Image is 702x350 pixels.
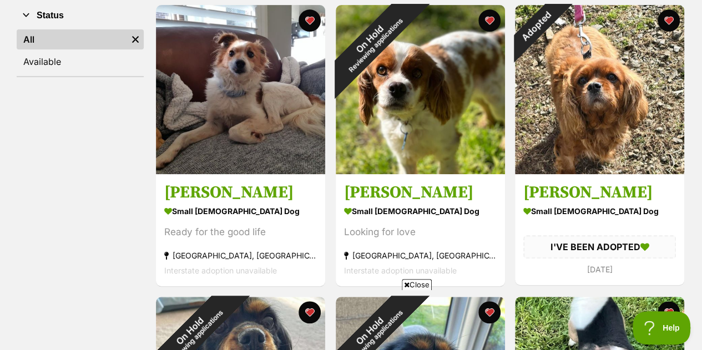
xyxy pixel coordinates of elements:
div: small [DEMOGRAPHIC_DATA] Dog [523,203,676,219]
img: Maggie-Lee [336,5,505,174]
h3: [PERSON_NAME] [164,182,317,203]
div: small [DEMOGRAPHIC_DATA] Dog [344,203,497,219]
a: Adopted [515,165,684,176]
a: [PERSON_NAME] small [DEMOGRAPHIC_DATA] Dog Ready for the good life [GEOGRAPHIC_DATA], [GEOGRAPHIC... [156,174,325,286]
button: favourite [658,301,680,323]
img: Basil Silvanus [156,5,325,174]
div: Looking for love [344,225,497,240]
span: Close [402,279,432,290]
div: Ready for the good life [164,225,317,240]
img: Meg [515,5,684,174]
span: Reviewing applications [347,17,405,74]
div: small [DEMOGRAPHIC_DATA] Dog [164,203,317,219]
h3: [PERSON_NAME] [344,182,497,203]
h3: [PERSON_NAME] [523,182,676,203]
a: Available [17,52,144,72]
iframe: Advertisement [149,295,553,344]
div: [GEOGRAPHIC_DATA], [GEOGRAPHIC_DATA] [164,248,317,263]
iframe: Help Scout Beacon - Open [633,311,691,344]
button: favourite [658,9,680,32]
span: Interstate adoption unavailable [344,266,457,275]
div: [DATE] [523,262,676,277]
button: favourite [478,9,500,32]
a: [PERSON_NAME] small [DEMOGRAPHIC_DATA] Dog Looking for love [GEOGRAPHIC_DATA], [GEOGRAPHIC_DATA] ... [336,174,505,286]
button: favourite [299,9,321,32]
a: On HoldReviewing applications [336,165,505,176]
span: Interstate adoption unavailable [164,266,277,275]
a: Remove filter [127,29,144,49]
a: All [17,29,127,49]
button: Status [17,8,144,23]
div: [GEOGRAPHIC_DATA], [GEOGRAPHIC_DATA] [344,248,497,263]
a: [PERSON_NAME] small [DEMOGRAPHIC_DATA] Dog I'VE BEEN ADOPTED [DATE] favourite [515,174,684,285]
div: Status [17,27,144,76]
div: I'VE BEEN ADOPTED [523,235,676,258]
